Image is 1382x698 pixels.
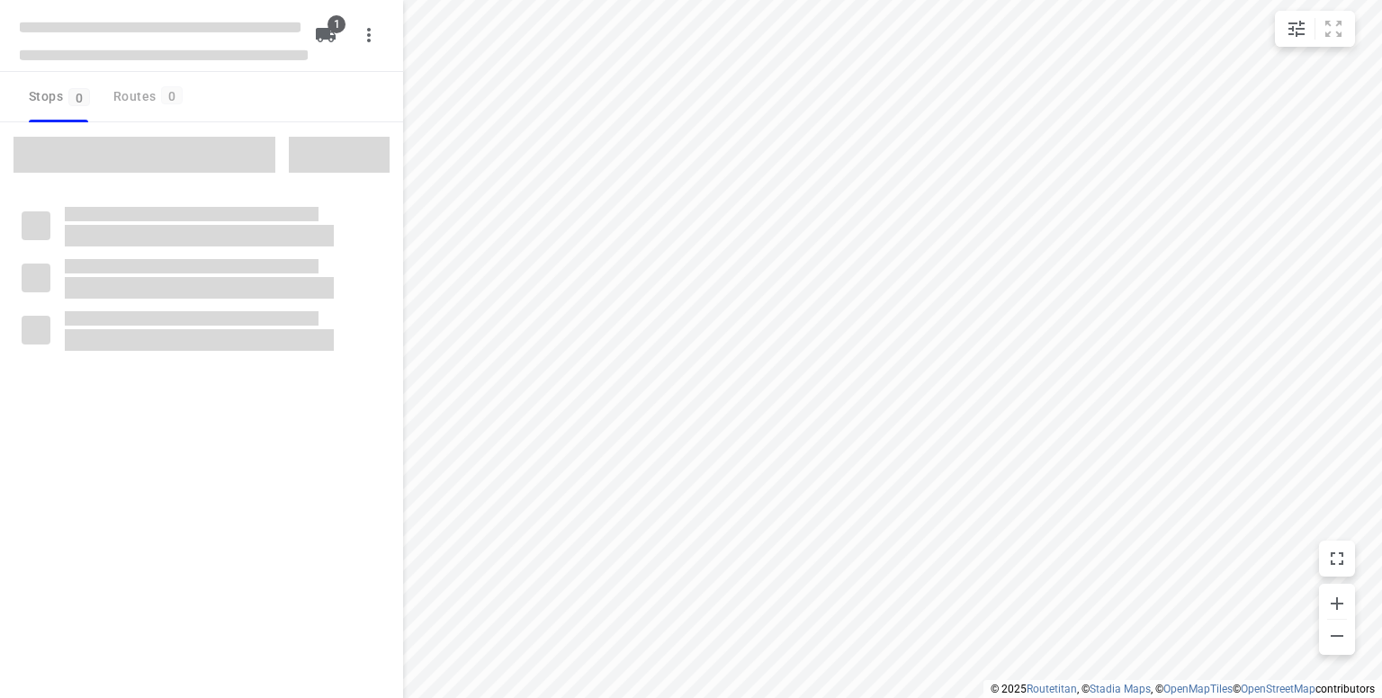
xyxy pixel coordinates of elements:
div: small contained button group [1275,11,1355,47]
a: OpenMapTiles [1163,683,1233,695]
a: Routetitan [1027,683,1077,695]
a: OpenStreetMap [1241,683,1315,695]
li: © 2025 , © , © © contributors [991,683,1375,695]
button: Map settings [1279,11,1315,47]
a: Stadia Maps [1090,683,1151,695]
